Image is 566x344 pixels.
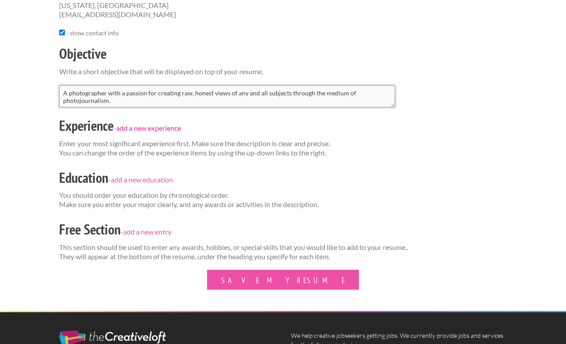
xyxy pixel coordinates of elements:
[59,168,108,188] h2: Education
[59,219,121,239] h2: Free Section
[59,191,507,209] p: You should order your education by chronological order. Make sure you enter your major clearly, a...
[59,166,507,191] div: -
[116,124,181,132] a: add a new experience
[59,218,507,243] div: -
[123,227,171,236] a: add a new entry
[59,243,507,261] p: This section should be used to enter any awards, hobbies, or special skills that you would like t...
[59,67,507,76] p: Write a short objective that will be displayed on top of your resume.
[111,176,173,184] a: add a new education
[59,139,507,158] p: Enter your most significant experience first. Make sure the description is clear and precise. You...
[59,114,507,139] div: -
[59,1,507,19] p: [US_STATE], [GEOGRAPHIC_DATA] [EMAIL_ADDRESS][DOMAIN_NAME]
[70,28,119,38] label: show contact info
[59,44,507,64] h2: Objective
[59,116,113,136] h2: Experience
[207,270,359,290] button: Save My Resume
